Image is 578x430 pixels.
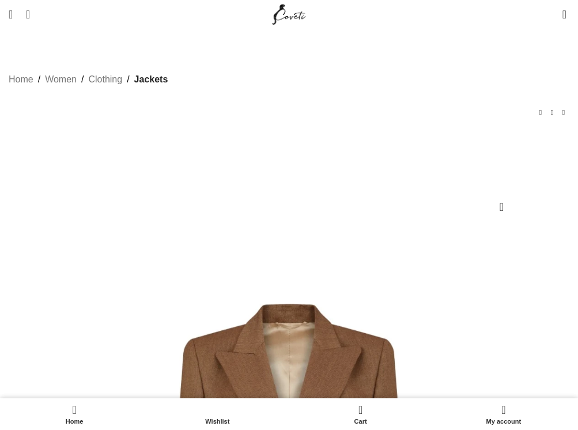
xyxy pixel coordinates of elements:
a: Previous product [535,107,546,118]
a: 0 [557,3,572,26]
span: My account [438,418,569,425]
a: 0 Cart [289,401,432,427]
a: Home [9,72,33,87]
span: Wishlist [152,418,283,425]
a: Fancy designing your own shoe? | Discover Now [190,34,389,44]
a: Search [18,3,30,26]
a: Open mobile menu [3,3,18,26]
a: My account [432,401,575,427]
div: My Wishlist [545,3,557,26]
a: Next product [558,107,569,118]
a: Women [45,72,77,87]
span: 0 [359,401,368,410]
span: Home [9,418,140,425]
div: My wishlist [146,401,289,427]
nav: Breadcrumb [9,72,168,87]
a: Clothing [88,72,122,87]
span: Cart [295,418,426,425]
a: Site logo [270,9,308,18]
a: Home [3,401,146,427]
span: 0 [563,6,572,14]
a: Wishlist [146,401,289,427]
a: Jackets [134,72,168,87]
div: My cart [289,401,432,427]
